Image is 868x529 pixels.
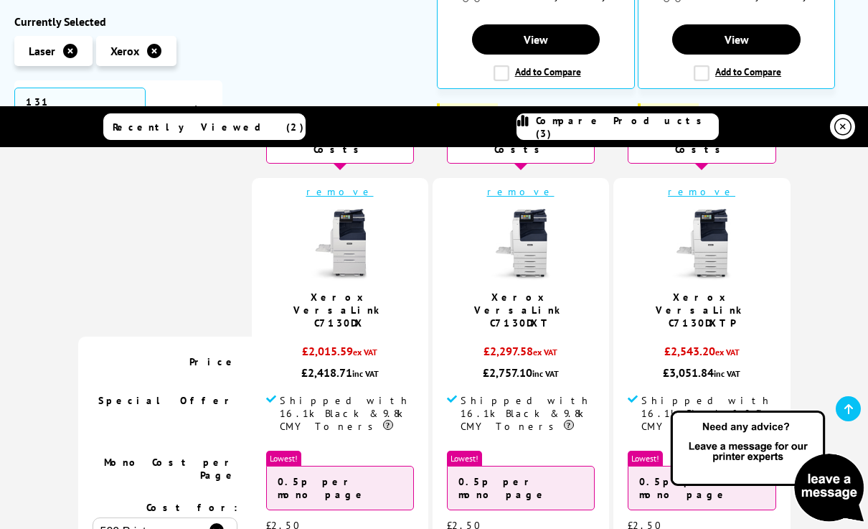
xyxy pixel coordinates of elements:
a: View [472,24,600,55]
a: Recently Viewed (2) [103,113,306,140]
button: Best Seller [638,103,699,120]
span: inc VAT [714,368,740,379]
span: Price [189,355,237,368]
span: Cost for: [146,501,237,514]
div: £2,418.71 [266,365,414,380]
span: Lowest! [628,451,663,466]
img: Xerox-C7120DXT-Front-Small.jpg [485,209,557,281]
div: Low Running Costs [628,122,776,164]
span: Recently Viewed (2) [113,121,304,134]
div: £2,015.59 [266,344,414,365]
a: remove [306,185,374,198]
span: ex VAT [715,347,740,357]
img: Open Live Chat window [667,408,868,526]
button: Best Seller [437,103,498,120]
strong: 0.5p per mono page [458,475,548,501]
img: Xerox-C7120DX-Front-Small.jpg [304,209,376,281]
div: Currently Selected [14,14,222,29]
a: Compare Products (3) [516,113,719,140]
span: Lowest! [266,451,301,466]
label: Add to Compare [494,65,581,81]
img: Xerox-C7120DXT-Front-Small.jpg [666,209,737,281]
a: Xerox VersaLink C7130DX [293,291,386,329]
span: Shipped with 16.1k Black & 9.8k CMY Toners [461,394,595,433]
div: Low Running Costs [447,122,595,164]
span: Special Offer [98,394,237,407]
span: ex VAT [353,347,377,357]
span: Mono Cost per Page [104,456,237,482]
a: View [672,24,801,55]
span: Lowest! [447,451,482,466]
span: ex VAT [533,347,557,357]
strong: 0.5p per mono page [278,475,367,501]
div: Low Running Costs [266,122,414,164]
a: Xerox VersaLink C7130DXT [474,291,567,329]
div: £3,051.84 [628,365,776,380]
div: £2,543.20 [628,344,776,365]
a: Xerox VersaLink C7130DXTP [656,291,748,329]
span: 131 Products Found [14,88,146,142]
span: Shipped with 16.1k Black & 9.8k CMY Toners [641,394,776,433]
span: inc VAT [532,368,559,379]
div: £2,297.58 [447,344,595,365]
label: Add to Compare [694,65,781,81]
span: Compare Products (3) [536,114,718,140]
a: reset filters [146,102,212,129]
a: remove [487,185,555,198]
div: £2,757.10 [447,365,595,380]
a: remove [668,185,735,198]
span: Shipped with 16.1k Black & 9.8k CMY Toners [280,394,414,433]
span: Laser [29,44,55,58]
span: inc VAT [352,368,379,379]
strong: 0.5p per mono page [639,475,729,501]
span: Xerox [110,44,139,58]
